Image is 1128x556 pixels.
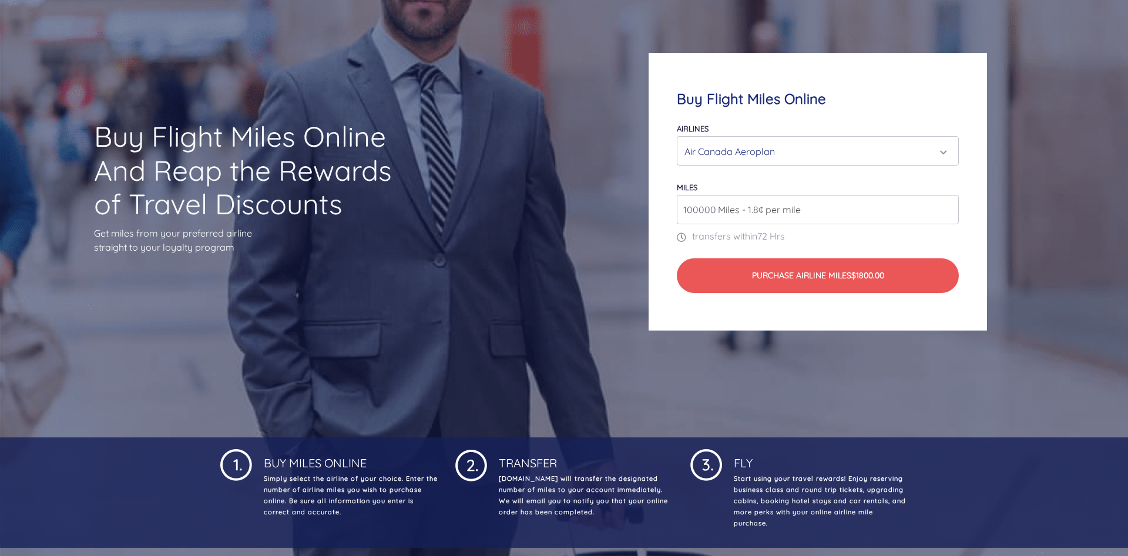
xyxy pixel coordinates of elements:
label: Airlines [677,124,709,133]
img: 1 [455,447,487,481]
img: 1 [220,447,252,481]
p: Get miles from your preferred airline straight to your loyalty program [94,226,414,254]
button: Purchase Airline Miles$1800.00 [677,258,959,293]
span: Miles - 1.8¢ per mile [712,203,801,217]
img: 1 [690,447,722,481]
p: transfers within [677,229,959,243]
label: miles [677,183,697,192]
p: [DOMAIN_NAME] will transfer the designated number of miles to your account immediately. We will e... [496,473,673,518]
div: Air Canada Aeroplan [684,140,944,163]
p: Simply select the airline of your choice. Enter the number of airline miles you wish to purchase ... [261,473,438,518]
span: 72 Hrs [757,230,785,242]
button: Air Canada Aeroplan [677,136,959,166]
h4: Buy Miles Online [261,447,438,470]
h4: Transfer [496,447,673,470]
p: Start using your travel rewards! Enjoy reserving business class and round trip tickets, upgrading... [731,473,908,529]
h4: Fly [731,447,908,470]
h4: Buy Flight Miles Online [677,90,959,107]
h1: Buy Flight Miles Online And Reap the Rewards of Travel Discounts [94,120,414,221]
span: $1800.00 [851,270,884,281]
